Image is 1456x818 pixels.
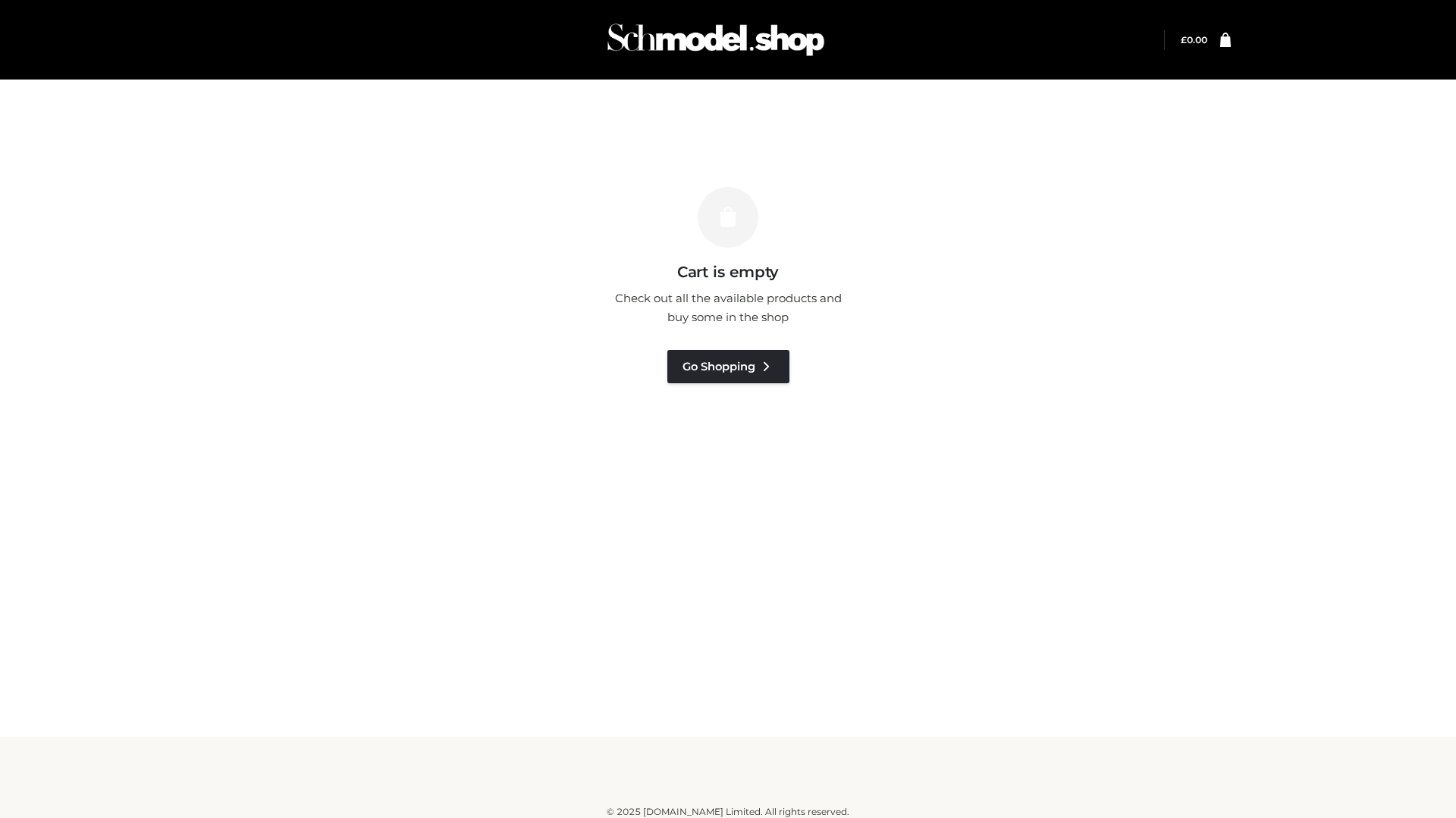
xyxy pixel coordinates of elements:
[1181,34,1207,45] a: £0.00
[602,10,830,70] img: Schmodel Admin 964
[259,263,1197,281] h3: Cart is empty
[1181,34,1207,45] bdi: 0.00
[667,350,789,383] a: Go Shopping
[1181,34,1187,45] span: £
[607,289,849,327] p: Check out all the available products and buy some in the shop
